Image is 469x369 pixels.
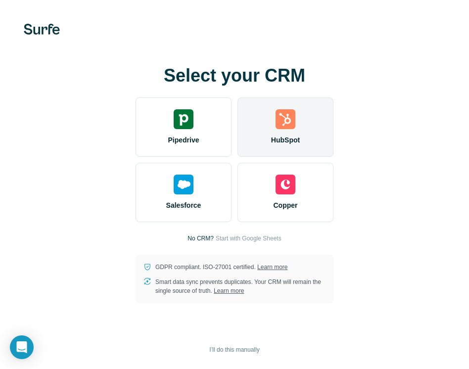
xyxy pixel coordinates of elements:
p: No CRM? [188,234,214,243]
span: Pipedrive [168,135,199,145]
span: Salesforce [166,200,201,210]
button: I’ll do this manually [202,342,266,357]
span: Copper [274,200,298,210]
a: Learn more [257,264,287,271]
p: Smart data sync prevents duplicates. Your CRM will remain the single source of truth. [155,277,326,295]
span: HubSpot [271,135,300,145]
img: pipedrive's logo [174,109,193,129]
a: Learn more [214,287,244,294]
span: I’ll do this manually [209,345,259,354]
p: GDPR compliant. ISO-27001 certified. [155,263,287,272]
img: copper's logo [276,175,295,194]
h1: Select your CRM [136,66,333,86]
img: salesforce's logo [174,175,193,194]
button: Start with Google Sheets [216,234,281,243]
img: hubspot's logo [276,109,295,129]
img: Surfe's logo [24,24,60,35]
div: Open Intercom Messenger [10,335,34,359]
